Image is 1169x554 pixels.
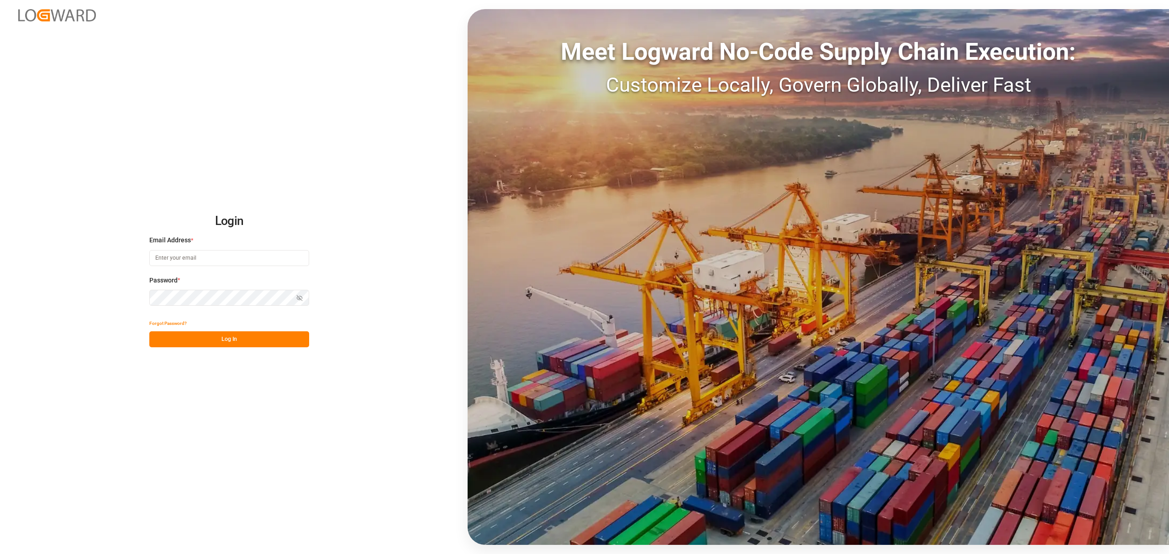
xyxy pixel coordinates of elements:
button: Log In [149,331,309,347]
input: Enter your email [149,250,309,266]
span: Password [149,276,178,285]
span: Email Address [149,235,191,245]
img: Logward_new_orange.png [18,9,96,21]
div: Customize Locally, Govern Globally, Deliver Fast [468,70,1169,100]
button: Forgot Password? [149,315,187,331]
h2: Login [149,207,309,236]
div: Meet Logward No-Code Supply Chain Execution: [468,34,1169,70]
